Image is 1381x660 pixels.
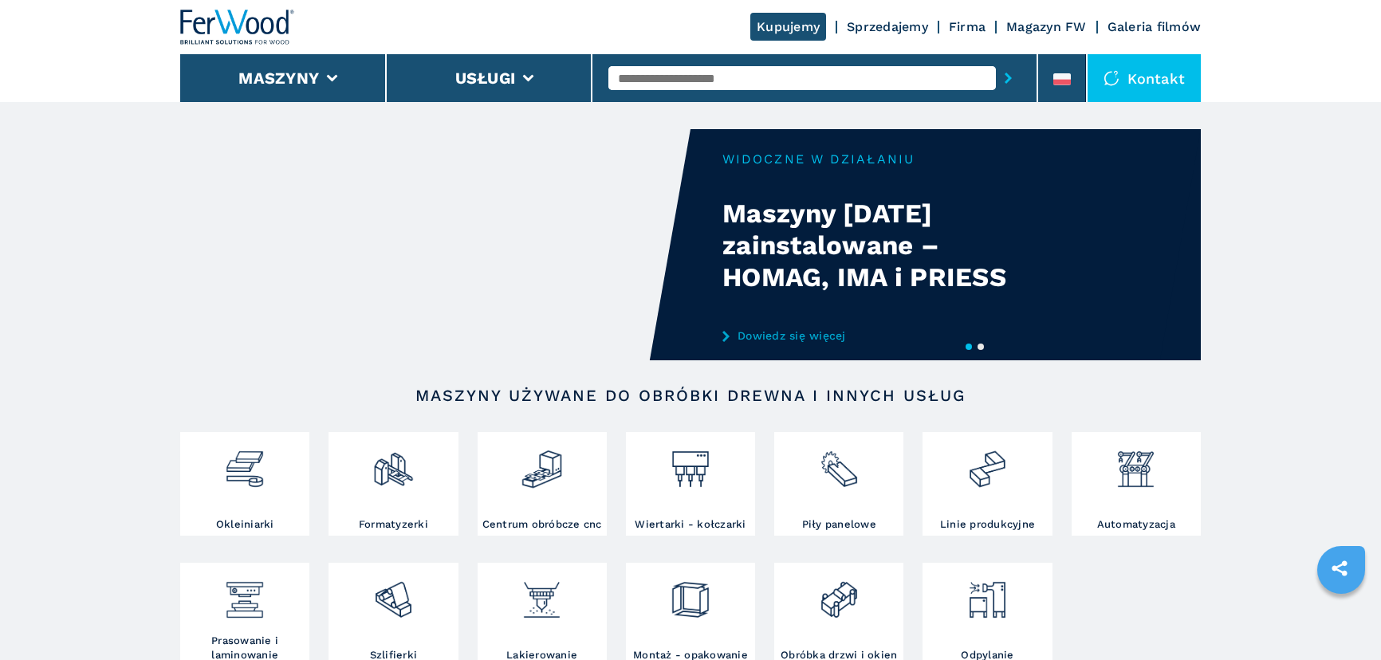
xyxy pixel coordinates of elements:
img: centro_di_lavoro_cnc_2.png [521,436,563,490]
a: Linie produkcyjne [923,432,1052,536]
a: Formatyzerki [329,432,458,536]
img: bordatrici_1.png [223,436,266,490]
a: Piły panelowe [774,432,903,536]
h2: Maszyny używane do obróbki drewna i innych usług [231,386,1150,405]
button: Usługi [455,69,516,88]
img: aspirazione_1.png [966,567,1009,621]
img: sezionatrici_2.png [818,436,860,490]
a: Dowiedz się więcej [722,329,1035,342]
img: montaggio_imballaggio_2.png [669,567,711,621]
a: Galeria filmów [1108,19,1202,34]
h3: Automatyzacja [1097,517,1175,532]
img: Kontakt [1104,70,1119,86]
a: Centrum obróbcze cnc [478,432,607,536]
button: 1 [966,344,972,350]
h3: Formatyzerki [359,517,428,532]
a: Kupujemy [750,13,826,41]
a: Sprzedajemy [847,19,928,34]
a: Automatyzacja [1072,432,1201,536]
h3: Linie produkcyjne [940,517,1035,532]
div: Kontakt [1088,54,1201,102]
img: linee_di_produzione_2.png [966,436,1009,490]
img: lavorazione_porte_finestre_2.png [818,567,860,621]
img: Ferwood [180,10,295,45]
button: Maszyny [238,69,319,88]
img: foratrici_inseritrici_2.png [669,436,711,490]
h3: Okleiniarki [216,517,274,532]
h3: Wiertarki - kołczarki [635,517,746,532]
h3: Centrum obróbcze cnc [482,517,602,532]
video: Your browser does not support the video tag. [180,129,690,360]
img: squadratrici_2.png [372,436,415,490]
a: sharethis [1320,548,1359,588]
a: Okleiniarki [180,432,309,536]
a: Firma [949,19,986,34]
button: 2 [978,344,984,350]
a: Wiertarki - kołczarki [626,432,755,536]
img: pressa-strettoia.png [223,567,266,621]
img: automazione.png [1115,436,1157,490]
img: verniciatura_1.png [521,567,563,621]
img: levigatrici_2.png [372,567,415,621]
a: Magazyn FW [1006,19,1087,34]
button: submit-button [996,60,1021,96]
h3: Piły panelowe [802,517,876,532]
